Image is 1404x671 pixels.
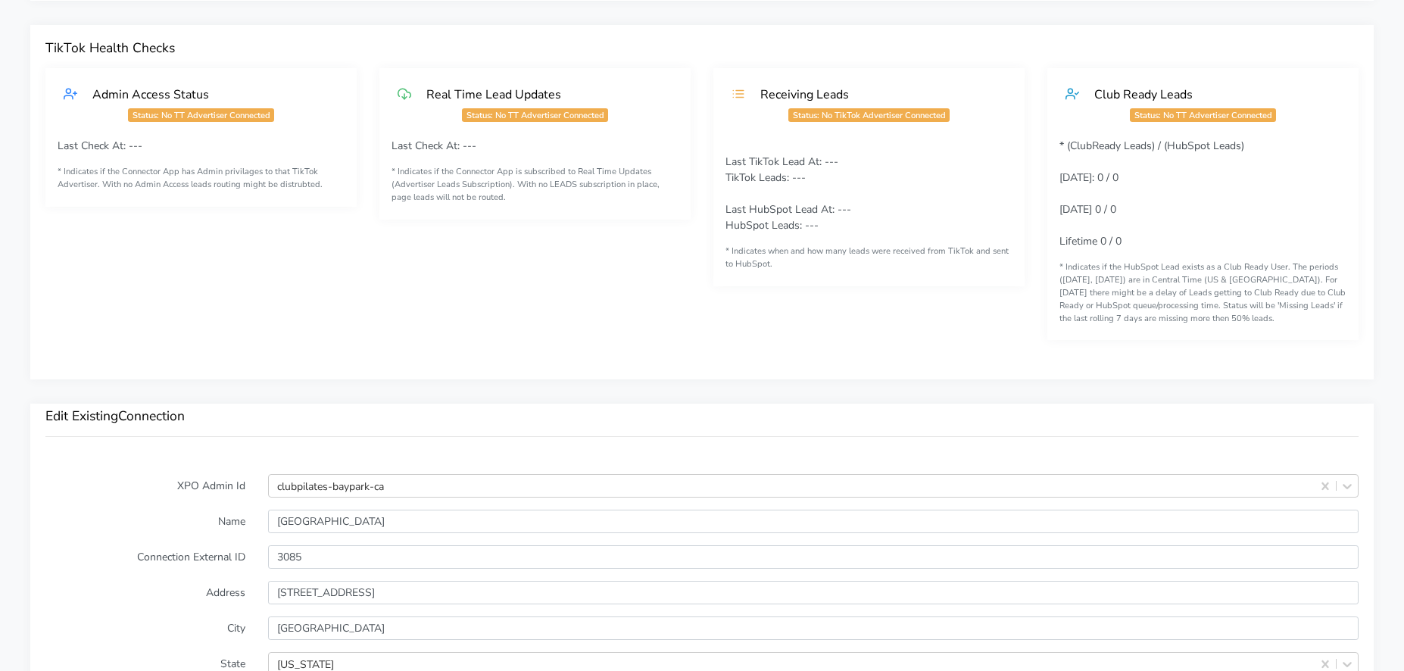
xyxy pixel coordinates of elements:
span: Lifetime 0 / 0 [1059,234,1122,248]
input: Enter the City .. [268,616,1359,640]
span: HubSpot Leads: --- [725,218,819,233]
span: Last TikTok Lead At: --- [725,154,838,169]
span: Status: No TT Advertiser Connected [1130,108,1275,122]
input: Enter Address .. [268,581,1359,604]
h3: Edit Existing Connection [45,408,1359,424]
input: Enter the external ID .. [268,545,1359,569]
span: [DATE]: 0 / 0 [1059,170,1119,185]
p: Last Check At: --- [58,138,345,154]
span: * Indicates when and how many leads were received from TikTok and sent to HubSpot. [725,245,1009,270]
label: Connection External ID [34,545,257,569]
input: Enter Name ... [268,510,1359,533]
label: Address [34,581,257,604]
span: TikTok Leads: --- [725,170,806,185]
span: * Indicates if the HubSpot Lead exists as a Club Ready User. The periods ([DATE], [DATE]) are in ... [1059,261,1346,323]
span: Last HubSpot Lead At: --- [725,202,851,217]
small: * Indicates if the Connector App has Admin privilages to that TikTok Advertiser. With no Admin Ac... [58,166,345,192]
label: City [34,616,257,640]
span: Status: No TT Advertiser Connected [462,108,607,122]
div: Receiving Leads [745,86,1006,102]
span: [DATE] 0 / 0 [1059,202,1116,217]
div: Real Time Lead Updates [411,86,672,102]
p: Last Check At: --- [392,138,679,154]
div: Admin Access Status [77,86,339,102]
span: Status: No TT Advertiser Connected [128,108,273,122]
small: * Indicates if the Connector App is subscribed to Real Time Updates (Advertiser Leads Subscriptio... [392,166,679,204]
div: Club Ready Leads [1079,86,1340,102]
span: * (ClubReady Leads) / (HubSpot Leads) [1059,139,1244,153]
label: XPO Admin Id [34,474,257,498]
h4: TikTok Health Checks [45,40,1359,56]
div: clubpilates-baypark-ca [277,478,384,494]
span: Status: No TikTok Advertiser Connected [788,108,949,122]
label: Name [34,510,257,533]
